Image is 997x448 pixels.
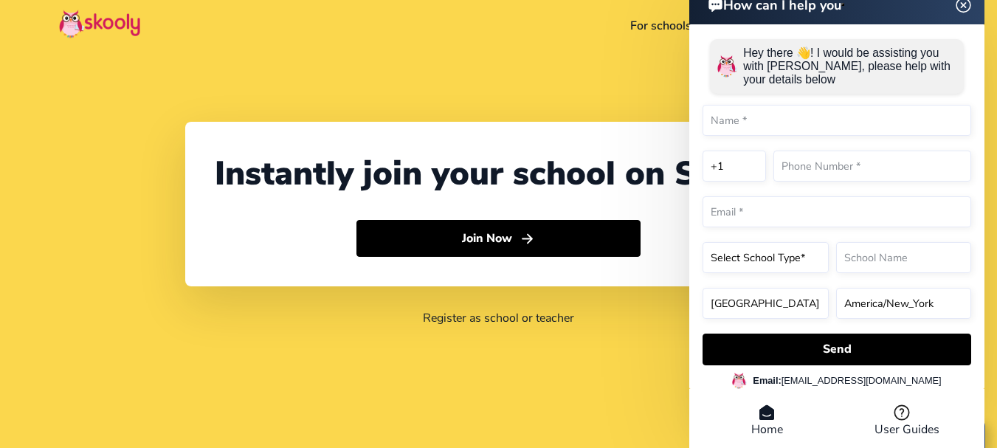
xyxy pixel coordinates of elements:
[621,14,701,38] a: For schools
[356,220,641,257] button: Join Nowarrow forward outline
[59,10,140,38] img: Skooly
[423,310,574,326] a: Register as school or teacher
[215,151,783,196] div: Instantly join your school on Skooly
[520,231,535,247] ion-icon: arrow forward outline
